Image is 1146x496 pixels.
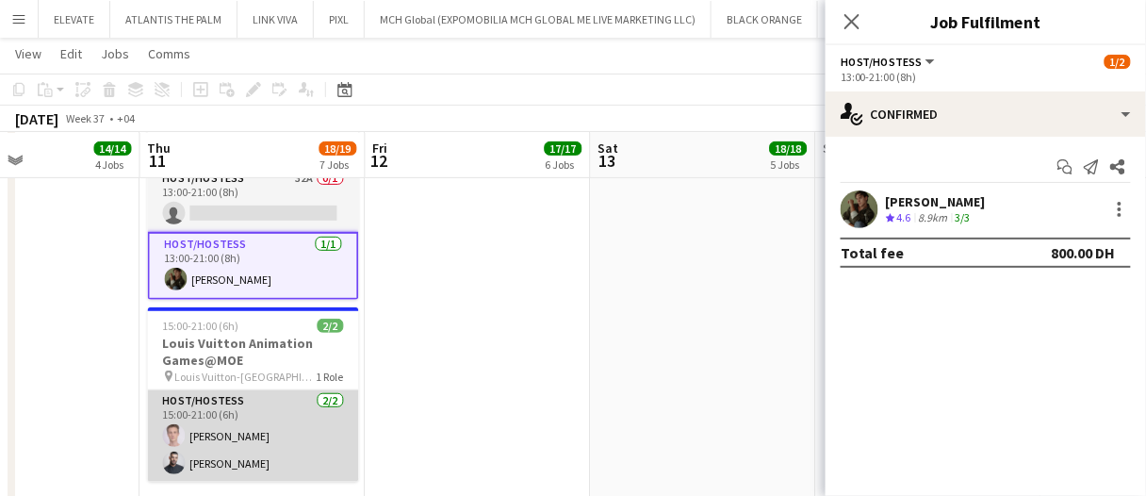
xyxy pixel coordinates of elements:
[841,55,923,69] span: Host/Hostess
[62,111,109,125] span: Week 37
[148,45,190,62] span: Comms
[95,157,131,172] div: 4 Jobs
[545,141,582,156] span: 17/17
[826,91,1146,137] div: Confirmed
[148,335,359,369] h3: Louis Vuitton Animation Games@MOE
[317,370,344,384] span: 1 Role
[175,370,317,384] span: Louis Vuitton-[GEOGRAPHIC_DATA]
[886,193,986,210] div: [PERSON_NAME]
[163,319,239,333] span: 15:00-21:00 (6h)
[237,1,314,38] button: LINK VIVA
[110,1,237,38] button: ATLANTIS THE PALM
[318,319,344,333] span: 2/2
[1105,55,1131,69] span: 1/2
[824,140,846,157] span: Sun
[140,41,198,66] a: Comms
[39,1,110,38] button: ELEVATE
[897,210,911,224] span: 4.6
[145,150,172,172] span: 11
[1052,243,1116,262] div: 800.00 DH
[148,390,359,482] app-card-role: Host/Hostess2/215:00-21:00 (6h)[PERSON_NAME][PERSON_NAME]
[826,9,1146,34] h3: Job Fulfilment
[818,1,929,38] button: LOUIS VUITTON
[93,41,137,66] a: Jobs
[148,307,359,482] app-job-card: 15:00-21:00 (6h)2/2Louis Vuitton Animation Games@MOE Louis Vuitton-[GEOGRAPHIC_DATA]1 RoleHost/Ho...
[320,157,356,172] div: 7 Jobs
[60,45,82,62] span: Edit
[101,45,129,62] span: Jobs
[841,55,938,69] button: Host/Hostess
[314,1,365,38] button: PIXL
[15,109,58,128] div: [DATE]
[770,141,808,156] span: 18/18
[771,157,807,172] div: 5 Jobs
[370,150,388,172] span: 12
[94,141,132,156] span: 14/14
[821,150,846,172] span: 14
[841,243,905,262] div: Total fee
[596,150,619,172] span: 13
[148,85,359,300] app-job-card: 13:00-21:00 (8h)1/2Louis Vuitton Animation Games@TDM Louis Vuitton-[GEOGRAPHIC_DATA]2 RolesHost/H...
[915,210,952,226] div: 8.9km
[148,168,359,232] app-card-role: Host/Hostess32A0/113:00-21:00 (8h)
[546,157,581,172] div: 6 Jobs
[365,1,712,38] button: MCH Global (EXPOMOBILIA MCH GLOBAL ME LIVE MARKETING LLC)
[8,41,49,66] a: View
[148,232,359,300] app-card-role: Host/Hostess1/113:00-21:00 (8h)[PERSON_NAME]
[53,41,90,66] a: Edit
[15,45,41,62] span: View
[598,140,619,157] span: Sat
[373,140,388,157] span: Fri
[319,141,357,156] span: 18/19
[956,210,971,224] app-skills-label: 3/3
[117,111,135,125] div: +04
[148,140,172,157] span: Thu
[841,70,1131,84] div: 13:00-21:00 (8h)
[712,1,818,38] button: BLACK ORANGE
